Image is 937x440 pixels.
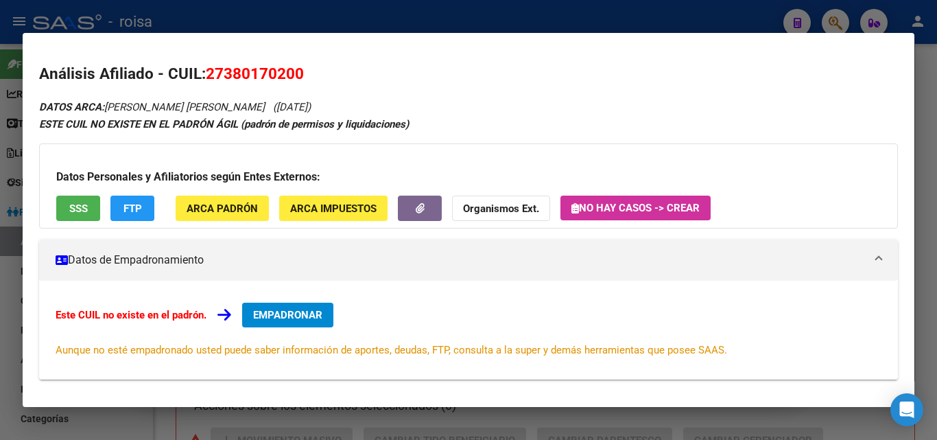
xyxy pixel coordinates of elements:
[560,196,711,220] button: No hay casos -> Crear
[56,196,100,221] button: SSS
[56,344,727,356] span: Aunque no esté empadronado usted puede saber información de aportes, deudas, FTP, consulta a la s...
[123,202,142,215] span: FTP
[39,281,898,380] div: Datos de Empadronamiento
[39,101,104,113] strong: DATOS ARCA:
[110,196,154,221] button: FTP
[69,202,88,215] span: SSS
[187,202,258,215] span: ARCA Padrón
[273,101,311,113] span: ([DATE])
[39,62,898,86] h2: Análisis Afiliado - CUIL:
[242,303,333,327] button: EMPADRONAR
[56,309,206,321] strong: Este CUIL no existe en el padrón.
[452,196,550,221] button: Organismos Ext.
[279,196,388,221] button: ARCA Impuestos
[571,202,700,214] span: No hay casos -> Crear
[890,393,923,426] div: Open Intercom Messenger
[206,65,304,82] span: 27380170200
[176,196,269,221] button: ARCA Padrón
[39,118,409,130] strong: ESTE CUIL NO EXISTE EN EL PADRÓN ÁGIL (padrón de permisos y liquidaciones)
[39,240,898,281] mat-expansion-panel-header: Datos de Empadronamiento
[56,169,881,185] h3: Datos Personales y Afiliatorios según Entes Externos:
[39,101,265,113] span: [PERSON_NAME] [PERSON_NAME]
[463,202,539,215] strong: Organismos Ext.
[253,309,322,321] span: EMPADRONAR
[290,202,377,215] span: ARCA Impuestos
[56,252,865,268] mat-panel-title: Datos de Empadronamiento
